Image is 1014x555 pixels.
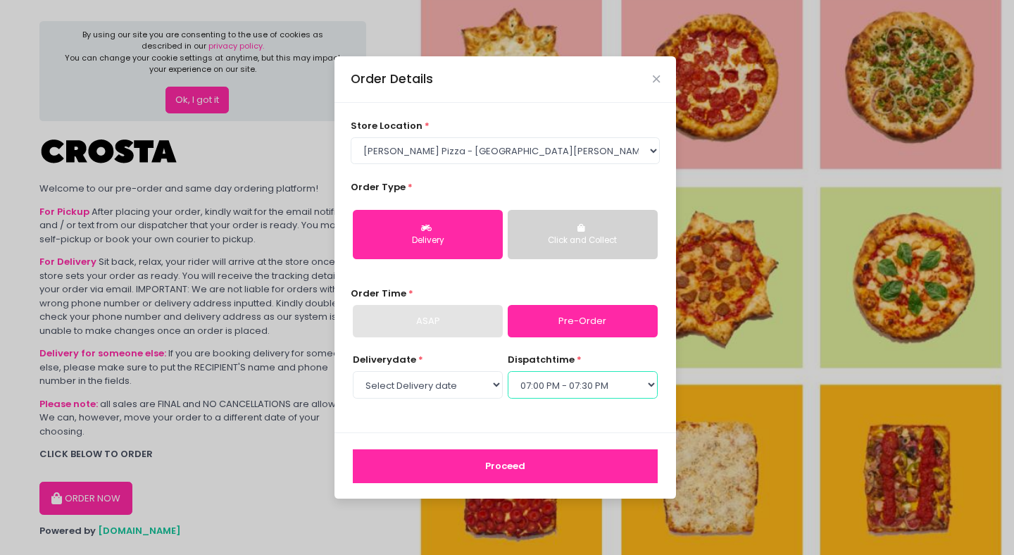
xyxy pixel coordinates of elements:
[351,180,406,194] span: Order Type
[351,287,406,300] span: Order Time
[351,70,433,88] div: Order Details
[508,305,658,337] a: Pre-Order
[518,235,648,247] div: Click and Collect
[353,210,503,259] button: Delivery
[653,75,660,82] button: Close
[363,235,493,247] div: Delivery
[508,210,658,259] button: Click and Collect
[351,119,423,132] span: store location
[508,353,575,366] span: dispatch time
[353,449,658,483] button: Proceed
[353,353,416,366] span: Delivery date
